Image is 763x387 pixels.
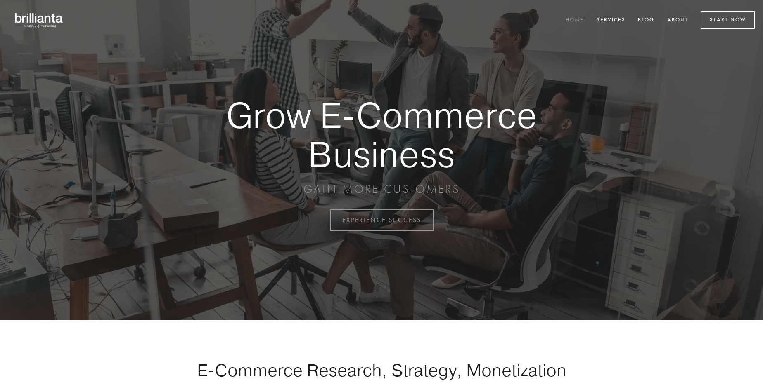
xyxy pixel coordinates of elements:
h1: E-Commerce Research, Strategy, Monetization [171,360,592,380]
p: GAIN MORE CUSTOMERS [197,182,566,197]
a: About [662,14,694,27]
strong: Grow E-Commerce Business [197,96,566,174]
img: brillianta - research, strategy, marketing [8,8,70,32]
a: EXPERIENCE SUCCESS [330,209,434,231]
a: Services [591,14,631,27]
a: Home [560,14,589,27]
a: Start Now [701,11,755,29]
a: Blog [633,14,660,27]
